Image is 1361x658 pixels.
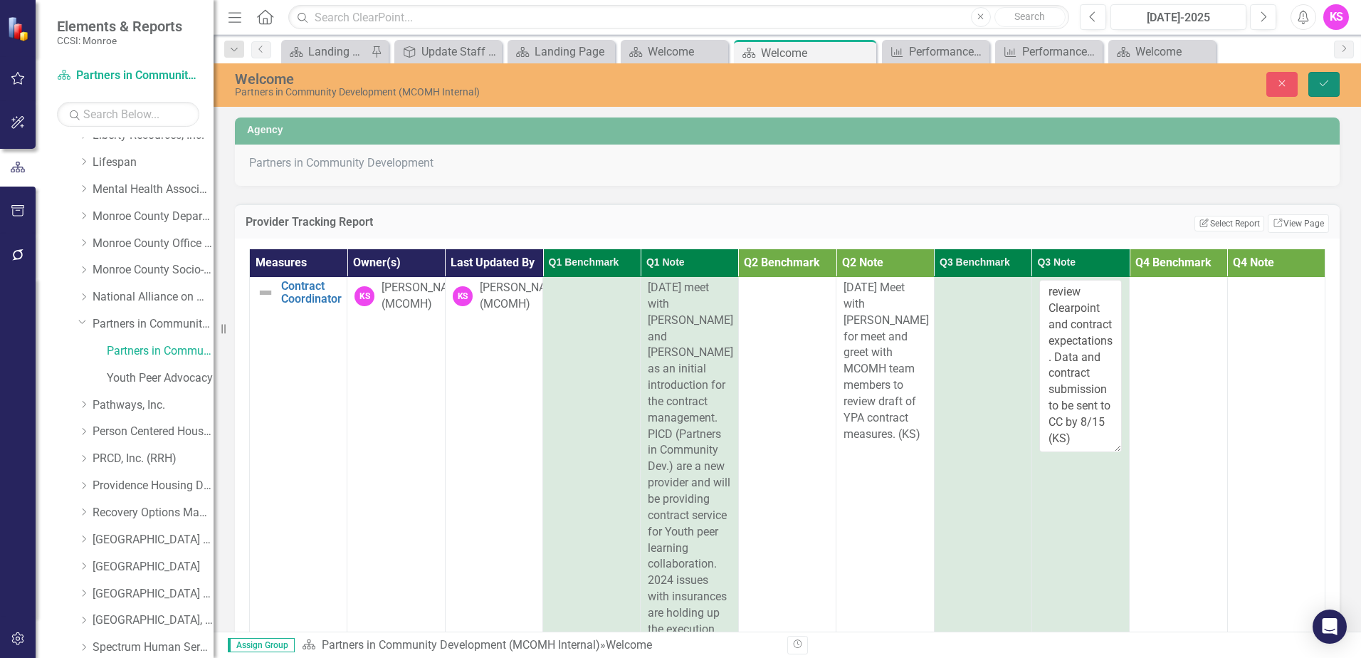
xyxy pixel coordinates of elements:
[257,284,274,301] img: Not Defined
[57,102,199,127] input: Search Below...
[302,637,777,654] div: »
[994,7,1066,27] button: Search
[57,35,182,46] small: CCSI: Monroe
[235,71,854,87] div: Welcome
[1014,11,1045,22] span: Search
[535,43,611,61] div: Landing Page
[382,280,467,313] div: [PERSON_NAME] (MCOMH)
[93,397,214,414] a: Pathways, Inc.
[93,559,214,575] a: [GEOGRAPHIC_DATA]
[93,182,214,198] a: Mental Health Association
[1268,214,1329,233] a: View Page
[1110,4,1246,30] button: [DATE]-2025
[1194,216,1263,231] button: Select Report
[7,16,32,41] img: ClearPoint Strategy
[93,639,214,656] a: Spectrum Human Services, Inc.
[1323,4,1349,30] button: KS
[93,612,214,629] a: [GEOGRAPHIC_DATA], Inc.
[107,343,214,360] a: Partners in Community Development (MCOMH Internal)
[93,236,214,252] a: Monroe County Office of Mental Health
[281,280,342,305] a: Contract Coordinator
[288,5,1069,30] input: Search ClearPoint...
[999,43,1099,61] a: Performance Report
[844,281,929,441] span: [DATE] Meet with [PERSON_NAME] for meet and greet with MCOMH team members to review draft of YPA ...
[93,451,214,467] a: PRCD, Inc. (RRH)
[648,43,725,61] div: Welcome
[480,280,565,313] div: [PERSON_NAME] (MCOMH)
[421,43,498,61] div: Update Staff Contacts and Website Link on Agency Landing Page
[322,638,600,652] a: Partners in Community Development (MCOMH Internal)
[909,43,986,61] div: Performance Report
[246,216,773,229] h3: Provider Tracking Report
[57,68,199,84] a: Partners in Community Development (MCOMH Internal)
[1112,43,1212,61] a: Welcome
[235,87,854,98] div: Partners in Community Development (MCOMH Internal)
[1022,43,1099,61] div: Performance Report
[886,43,986,61] a: Performance Report
[107,370,214,387] a: Youth Peer Advocacy
[93,586,214,602] a: [GEOGRAPHIC_DATA] (RRH)
[1313,610,1347,644] div: Open Intercom Messenger
[228,638,295,652] span: Assign Group
[93,505,214,521] a: Recovery Options Made Easy
[93,155,214,171] a: Lifespan
[453,286,473,306] div: KS
[93,209,214,225] a: Monroe County Department of Social Services
[511,43,611,61] a: Landing Page
[1039,280,1122,452] textarea: Letter to be sent to PICD about contract and performance data not being completed . no f/u from a...
[648,281,733,652] span: [DATE] meet with [PERSON_NAME] and [PERSON_NAME] as an initial introduction for the contract mana...
[93,289,214,305] a: National Alliance on Mental Illness
[761,44,873,62] div: Welcome
[606,638,652,652] div: Welcome
[354,286,374,306] div: KS
[624,43,725,61] a: Welcome
[1135,43,1212,61] div: Welcome
[1115,9,1241,26] div: [DATE]-2025
[308,43,367,61] div: Landing Page
[285,43,367,61] a: Landing Page
[57,18,182,35] span: Elements & Reports
[93,532,214,548] a: [GEOGRAPHIC_DATA] (RRH)
[93,424,214,440] a: Person Centered Housing Options, Inc.
[93,262,214,278] a: Monroe County Socio-Legal Center
[398,43,498,61] a: Update Staff Contacts and Website Link on Agency Landing Page
[93,316,214,333] a: Partners in Community Development
[93,478,214,494] a: Providence Housing Development Corporation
